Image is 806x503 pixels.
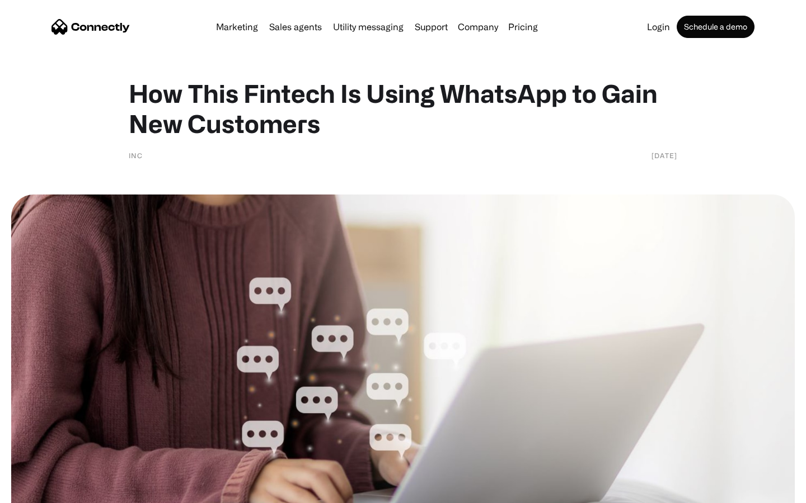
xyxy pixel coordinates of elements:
[129,150,143,161] div: INC
[677,16,755,38] a: Schedule a demo
[643,22,674,31] a: Login
[329,22,408,31] a: Utility messaging
[265,22,326,31] a: Sales agents
[212,22,263,31] a: Marketing
[652,150,677,161] div: [DATE]
[410,22,452,31] a: Support
[129,78,677,139] h1: How This Fintech Is Using WhatsApp to Gain New Customers
[11,483,67,499] aside: Language selected: English
[22,483,67,499] ul: Language list
[504,22,542,31] a: Pricing
[458,19,498,35] div: Company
